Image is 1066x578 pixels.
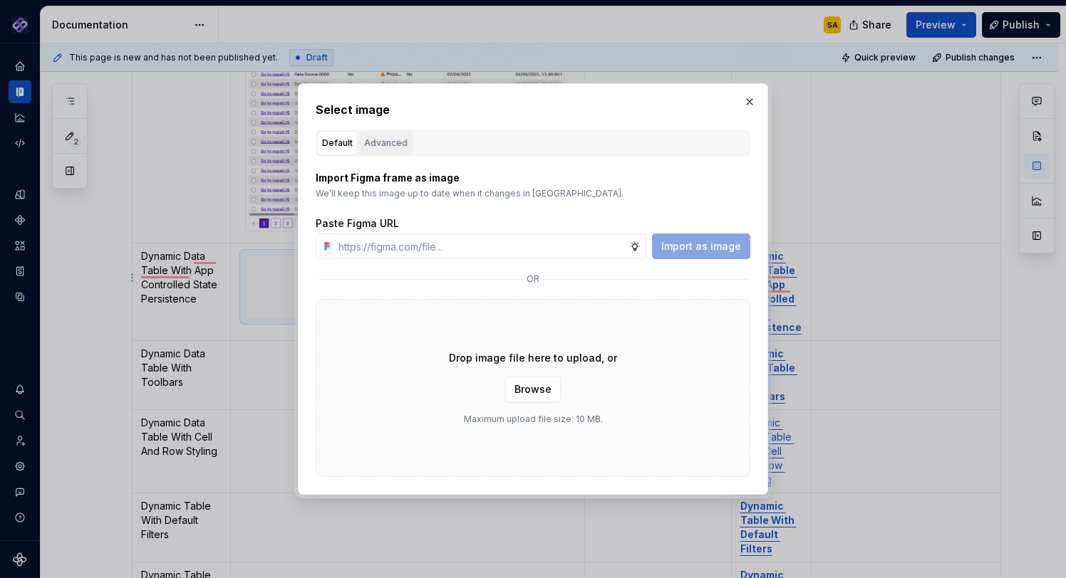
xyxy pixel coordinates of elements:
button: Browse [505,377,561,402]
p: Maximum upload file size: 10 MB. [464,414,603,425]
h2: Select image [316,101,750,118]
div: Default [322,136,353,150]
p: Drop image file here to upload, or [449,351,617,365]
p: Import Figma frame as image [316,171,750,185]
label: Paste Figma URL [316,216,399,231]
p: We’ll keep this image up to date when it changes in [GEOGRAPHIC_DATA]. [316,188,750,199]
p: or [527,273,539,285]
span: Browse [514,382,552,396]
div: Advanced [364,136,408,150]
input: https://figma.com/file... [333,233,629,259]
